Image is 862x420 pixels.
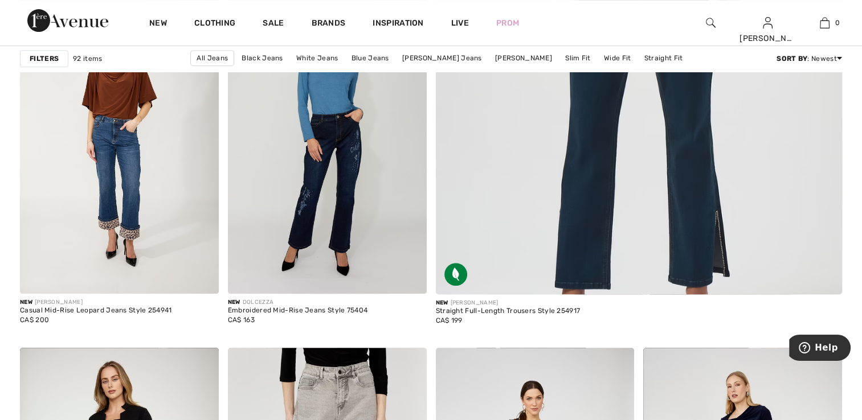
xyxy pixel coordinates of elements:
[194,18,235,30] a: Clothing
[444,263,467,286] img: Sustainable Fabric
[436,299,581,307] div: [PERSON_NAME]
[820,16,830,30] img: My Bag
[763,16,773,30] img: My Info
[436,316,463,324] span: CA$ 199
[451,17,469,29] a: Live
[789,335,851,363] iframe: Opens a widget where you can find more information
[27,9,108,32] img: 1ère Avenue
[373,18,423,30] span: Inspiration
[236,51,288,65] a: Black Jeans
[73,53,102,64] span: 92 items
[20,298,172,307] div: [PERSON_NAME]
[835,18,840,28] span: 0
[796,16,852,30] a: 0
[489,51,558,65] a: [PERSON_NAME]
[777,53,842,64] div: : Newest
[228,298,367,307] div: DOLCEZZA
[149,18,167,30] a: New
[436,299,448,306] span: New
[20,299,32,306] span: New
[559,51,596,65] a: Slim Fit
[228,316,255,324] span: CA$ 163
[30,53,59,64] strong: Filters
[397,51,488,65] a: [PERSON_NAME] Jeans
[346,51,395,65] a: Blue Jeans
[777,55,807,63] strong: Sort By
[763,17,773,28] a: Sign In
[496,17,519,29] a: Prom
[740,32,795,44] div: [PERSON_NAME]
[291,51,344,65] a: White Jeans
[190,50,234,66] a: All Jeans
[20,307,172,315] div: Casual Mid-Rise Leopard Jeans Style 254941
[228,299,240,306] span: New
[20,316,49,324] span: CA$ 200
[312,18,346,30] a: Brands
[706,16,716,30] img: search the website
[436,307,581,315] div: Straight Full-Length Trousers Style 254917
[228,307,367,315] div: Embroidered Mid-Rise Jeans Style 75404
[639,51,689,65] a: Straight Fit
[263,18,284,30] a: Sale
[598,51,636,65] a: Wide Fit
